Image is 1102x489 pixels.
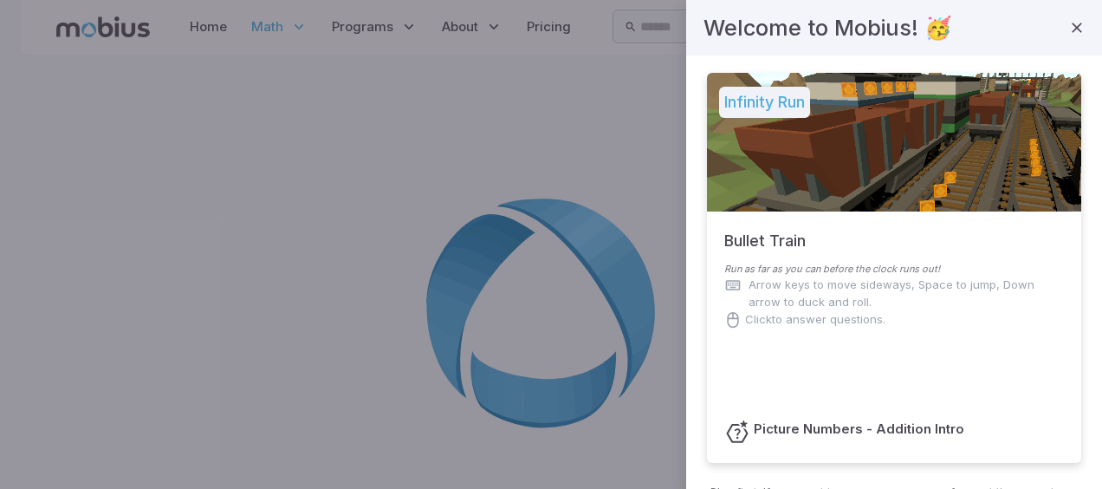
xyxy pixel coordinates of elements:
[703,10,952,45] h4: Welcome to Mobius! 🥳
[724,262,1064,277] p: Run as far as you can before the clock runs out!
[754,420,964,439] h6: Picture Numbers - Addition Intro
[745,311,885,329] p: Click to answer questions.
[724,212,806,253] h5: Bullet Train
[719,87,810,118] h5: Infinity Run
[749,277,1064,311] p: Arrow keys to move sideways, Space to jump, Down arrow to duck and roll.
